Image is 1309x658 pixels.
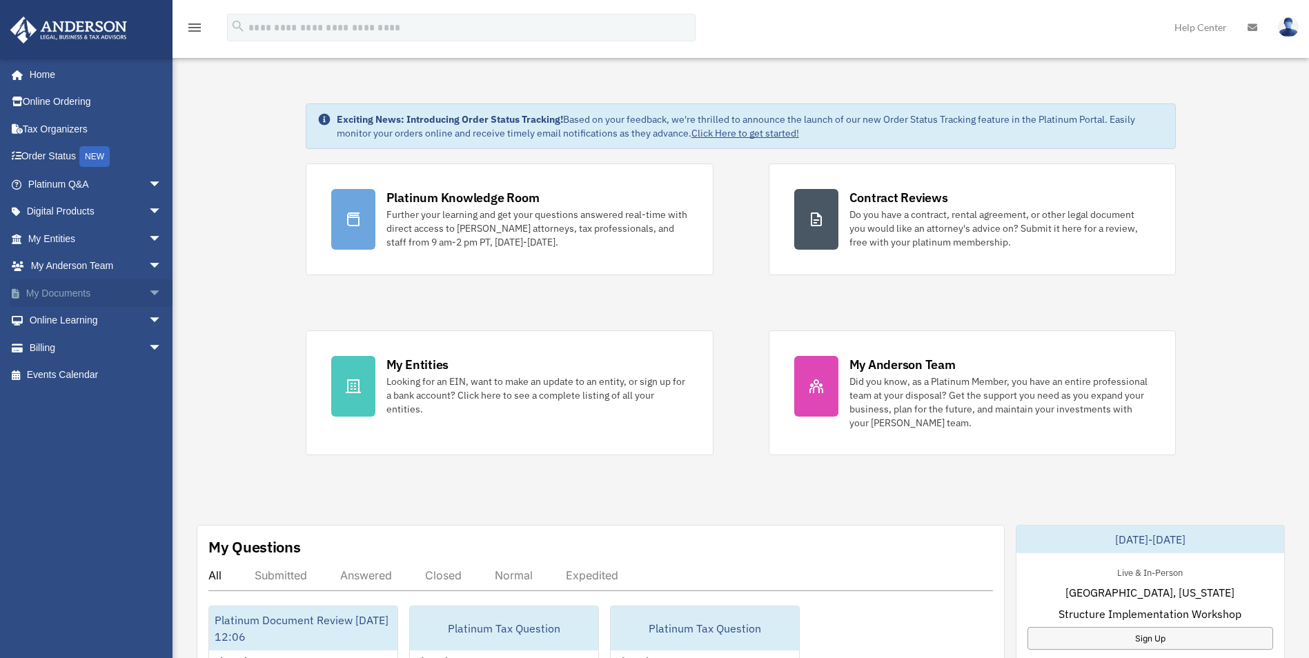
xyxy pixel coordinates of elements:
[1106,564,1194,579] div: Live & In-Person
[769,330,1177,455] a: My Anderson Team Did you know, as a Platinum Member, you have an entire professional team at your...
[386,375,688,416] div: Looking for an EIN, want to make an update to an entity, or sign up for a bank account? Click her...
[148,225,176,253] span: arrow_drop_down
[691,127,799,139] a: Click Here to get started!
[10,361,183,389] a: Events Calendar
[148,252,176,281] span: arrow_drop_down
[208,537,301,557] div: My Questions
[79,146,110,167] div: NEW
[10,143,183,171] a: Order StatusNEW
[1278,17,1299,37] img: User Pic
[10,88,183,116] a: Online Ordering
[10,307,183,335] a: Online Learningarrow_drop_down
[209,606,397,650] div: Platinum Document Review [DATE] 12:06
[148,170,176,199] span: arrow_drop_down
[340,568,392,582] div: Answered
[1027,627,1273,650] a: Sign Up
[1065,584,1234,601] span: [GEOGRAPHIC_DATA], [US_STATE]
[495,568,533,582] div: Normal
[849,208,1151,249] div: Do you have a contract, rental agreement, or other legal document you would like an attorney's ad...
[10,252,183,280] a: My Anderson Teamarrow_drop_down
[10,198,183,226] a: Digital Productsarrow_drop_down
[186,24,203,36] a: menu
[10,334,183,361] a: Billingarrow_drop_down
[611,606,799,650] div: Platinum Tax Question
[1016,526,1284,553] div: [DATE]-[DATE]
[148,279,176,308] span: arrow_drop_down
[255,568,307,582] div: Submitted
[6,17,131,43] img: Anderson Advisors Platinum Portal
[566,568,618,582] div: Expedited
[10,61,176,88] a: Home
[1059,606,1241,622] span: Structure Implementation Workshop
[230,19,246,34] i: search
[306,330,713,455] a: My Entities Looking for an EIN, want to make an update to an entity, or sign up for a bank accoun...
[849,375,1151,430] div: Did you know, as a Platinum Member, you have an entire professional team at your disposal? Get th...
[148,307,176,335] span: arrow_drop_down
[186,19,203,36] i: menu
[386,208,688,249] div: Further your learning and get your questions answered real-time with direct access to [PERSON_NAM...
[849,189,948,206] div: Contract Reviews
[306,163,713,275] a: Platinum Knowledge Room Further your learning and get your questions answered real-time with dire...
[148,334,176,362] span: arrow_drop_down
[410,606,598,650] div: Platinum Tax Question
[10,170,183,198] a: Platinum Q&Aarrow_drop_down
[386,356,449,373] div: My Entities
[769,163,1177,275] a: Contract Reviews Do you have a contract, rental agreement, or other legal document you would like...
[10,225,183,252] a: My Entitiesarrow_drop_down
[425,568,462,582] div: Closed
[386,189,540,206] div: Platinum Knowledge Room
[337,112,1165,140] div: Based on your feedback, we're thrilled to announce the launch of our new Order Status Tracking fe...
[148,198,176,226] span: arrow_drop_down
[208,568,222,582] div: All
[849,356,956,373] div: My Anderson Team
[10,279,183,307] a: My Documentsarrow_drop_down
[337,113,563,126] strong: Exciting News: Introducing Order Status Tracking!
[10,115,183,143] a: Tax Organizers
